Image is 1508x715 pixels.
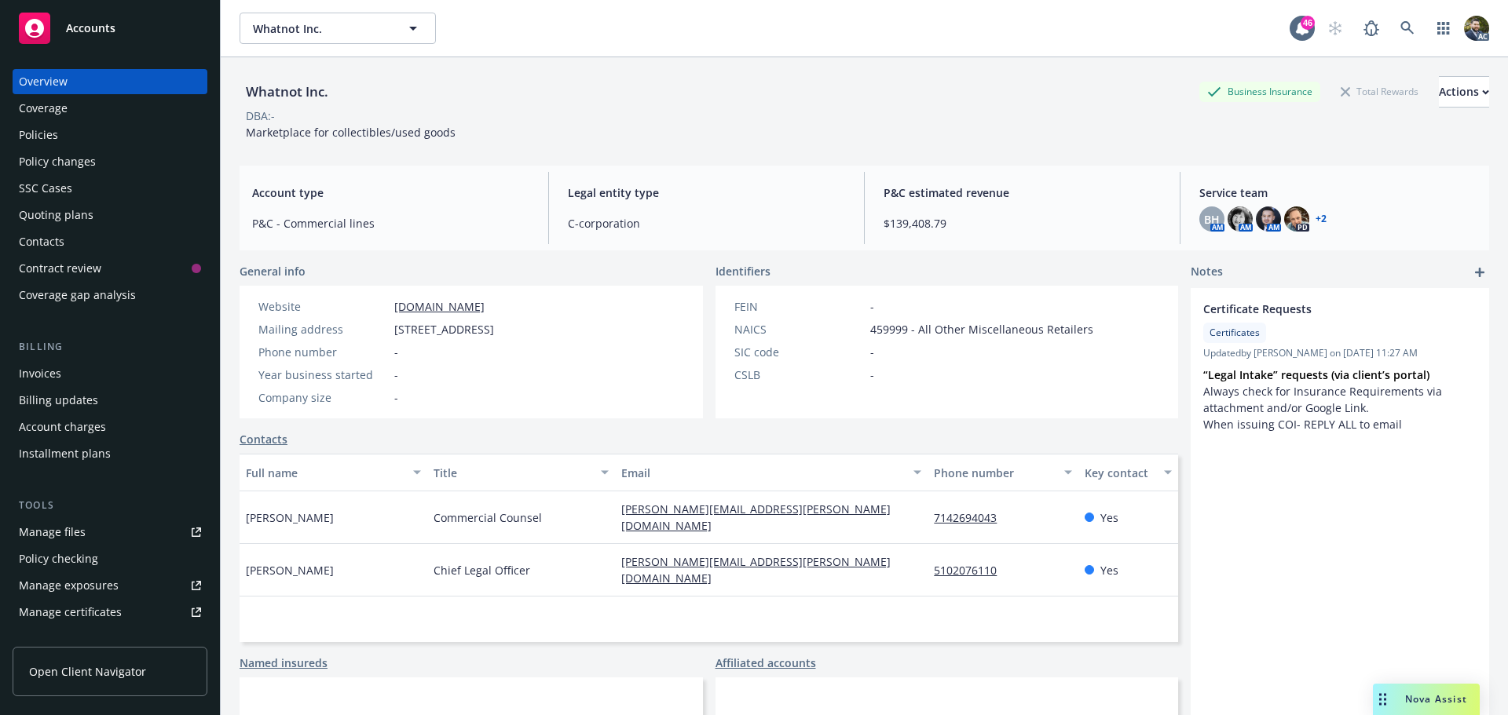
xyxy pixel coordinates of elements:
div: CSLB [734,367,864,383]
li: Always check for Insurance Requirements via attachment and/or Google Link. [1203,383,1477,416]
div: Manage exposures [19,573,119,598]
span: 459999 - All Other Miscellaneous Retailers [870,321,1093,337]
span: C-corporation [568,215,845,232]
a: Contacts [13,229,207,254]
strong: “Legal Intake” requests (via client’s portal) [1203,367,1429,382]
a: Overview [13,69,207,94]
a: Policy checking [13,546,207,571]
span: Legal entity type [568,184,845,201]
a: Contract review [13,256,207,281]
a: 7142694043 [934,510,1009,525]
img: photo [1284,206,1309,232]
div: Company size [258,389,388,406]
button: Nova Assist [1373,684,1480,715]
div: Actions [1439,77,1489,107]
span: Nova Assist [1405,692,1467,706]
span: [PERSON_NAME] [246,562,334,578]
div: Manage claims [19,626,98,651]
a: Account charges [13,414,207,440]
a: Report a Bug [1356,13,1387,44]
span: P&C estimated revenue [884,184,1161,201]
div: Account charges [19,414,106,440]
span: Identifiers [716,263,770,279]
div: NAICS [734,321,864,337]
span: [STREET_ADDRESS] [394,321,494,337]
span: Account type [252,184,529,201]
div: Business Insurance [1199,82,1320,101]
img: photo [1256,206,1281,232]
span: Whatnot Inc. [253,20,389,37]
span: Notes [1191,263,1223,282]
div: Full name [246,465,404,481]
a: Manage files [13,520,207,545]
button: Phone number [928,454,1078,491]
span: - [394,344,398,360]
span: - [870,298,874,315]
div: Policy checking [19,546,98,571]
div: Manage files [19,520,86,545]
span: Certificates [1210,326,1260,340]
a: Coverage gap analysis [13,283,207,308]
div: Tools [13,498,207,513]
a: 5102076110 [934,563,1009,578]
a: Start snowing [1319,13,1351,44]
div: Email [621,465,904,481]
div: Installment plans [19,441,111,466]
a: Search [1392,13,1423,44]
div: Billing [13,339,207,355]
a: Switch app [1428,13,1459,44]
div: Phone number [258,344,388,360]
div: Drag to move [1373,684,1393,715]
button: Email [615,454,928,491]
a: Invoices [13,361,207,386]
button: Key contact [1078,454,1178,491]
span: Marketplace for collectibles/used goods [246,125,456,140]
div: Billing updates [19,388,98,413]
div: SSC Cases [19,176,72,201]
div: Contacts [19,229,64,254]
a: Coverage [13,96,207,121]
span: - [870,367,874,383]
div: Mailing address [258,321,388,337]
span: - [394,389,398,406]
li: When issuing COI- REPLY ALL to email [1203,416,1477,432]
div: Policies [19,122,58,148]
button: Full name [240,454,427,491]
span: Service team [1199,184,1477,201]
div: Quoting plans [19,202,93,228]
div: Whatnot Inc. [240,82,335,102]
span: Updated by [PERSON_NAME] on [DATE] 11:27 AM [1203,346,1477,360]
a: SSC Cases [13,176,207,201]
div: Overview [19,69,68,94]
span: - [870,344,874,360]
span: Commercial Counsel [434,509,542,526]
div: Coverage [19,96,68,121]
button: Whatnot Inc. [240,13,436,44]
span: Open Client Navigator [29,663,146,680]
div: Website [258,298,388,315]
div: Contract review [19,256,101,281]
div: SIC code [734,344,864,360]
a: [PERSON_NAME][EMAIL_ADDRESS][PERSON_NAME][DOMAIN_NAME] [621,502,891,533]
a: Contacts [240,431,287,447]
div: 46 [1301,16,1315,30]
span: General info [240,263,306,279]
a: Policy changes [13,149,207,174]
img: photo [1228,206,1253,232]
a: Affiliated accounts [716,655,816,671]
div: FEIN [734,298,864,315]
button: Actions [1439,76,1489,108]
span: Yes [1100,509,1118,526]
button: Title [427,454,615,491]
span: - [394,367,398,383]
span: Yes [1100,562,1118,578]
a: Billing updates [13,388,207,413]
div: Invoices [19,361,61,386]
div: Total Rewards [1333,82,1426,101]
a: Installment plans [13,441,207,466]
a: Accounts [13,6,207,50]
span: Certificate Requests [1203,301,1436,317]
a: +2 [1316,214,1327,224]
div: Key contact [1085,465,1155,481]
div: Manage certificates [19,600,122,625]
